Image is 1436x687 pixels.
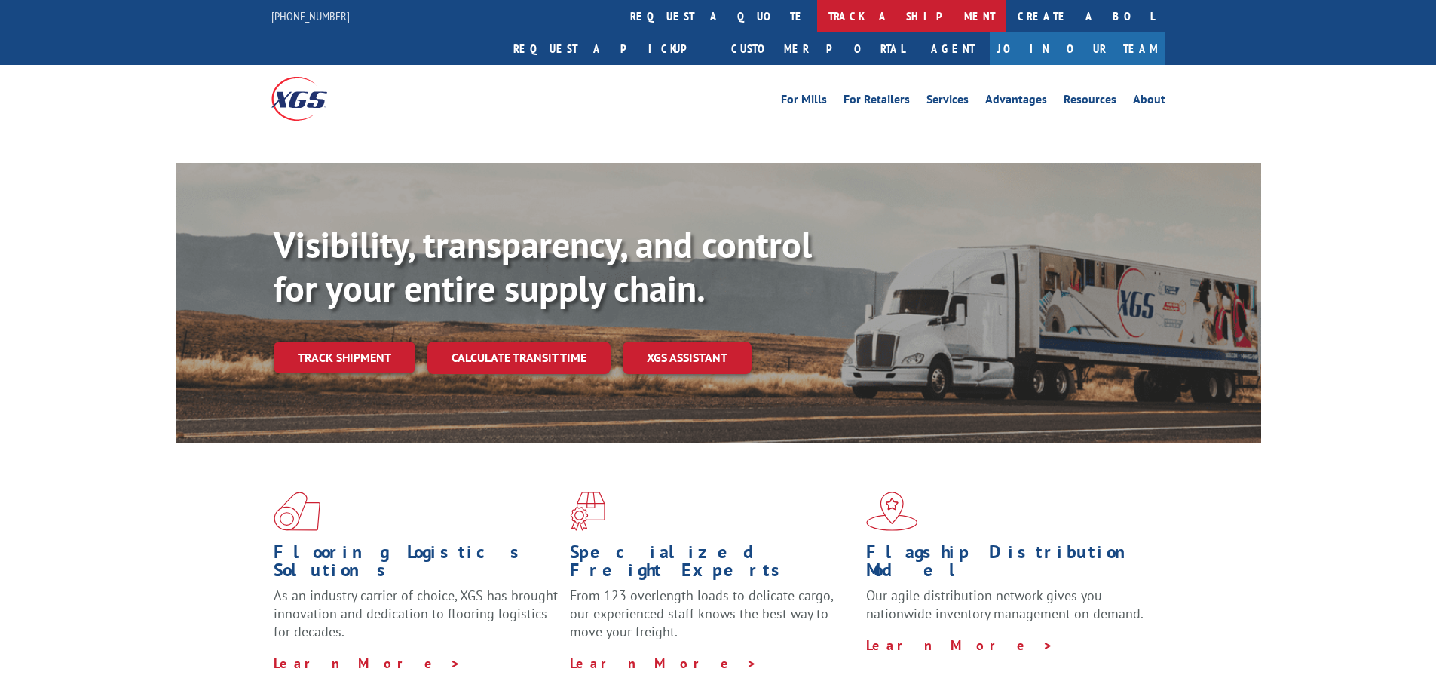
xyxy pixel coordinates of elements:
[1133,94,1165,110] a: About
[274,587,558,640] span: As an industry carrier of choice, XGS has brought innovation and dedication to flooring logistics...
[781,94,827,110] a: For Mills
[1064,94,1116,110] a: Resources
[866,636,1054,654] a: Learn More >
[985,94,1047,110] a: Advantages
[274,655,461,672] a: Learn More >
[844,94,910,110] a: For Retailers
[274,543,559,587] h1: Flooring Logistics Solutions
[570,587,855,654] p: From 123 overlength loads to delicate cargo, our experienced staff knows the best way to move you...
[502,32,720,65] a: Request a pickup
[274,342,415,373] a: Track shipment
[866,492,918,531] img: xgs-icon-flagship-distribution-model-red
[570,492,605,531] img: xgs-icon-focused-on-flooring-red
[570,543,855,587] h1: Specialized Freight Experts
[926,94,969,110] a: Services
[866,587,1144,622] span: Our agile distribution network gives you nationwide inventory management on demand.
[427,342,611,374] a: Calculate transit time
[866,543,1151,587] h1: Flagship Distribution Model
[570,655,758,672] a: Learn More >
[990,32,1165,65] a: Join Our Team
[720,32,916,65] a: Customer Portal
[274,221,812,311] b: Visibility, transparency, and control for your entire supply chain.
[623,342,752,374] a: XGS ASSISTANT
[274,492,320,531] img: xgs-icon-total-supply-chain-intelligence-red
[271,8,350,23] a: [PHONE_NUMBER]
[916,32,990,65] a: Agent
